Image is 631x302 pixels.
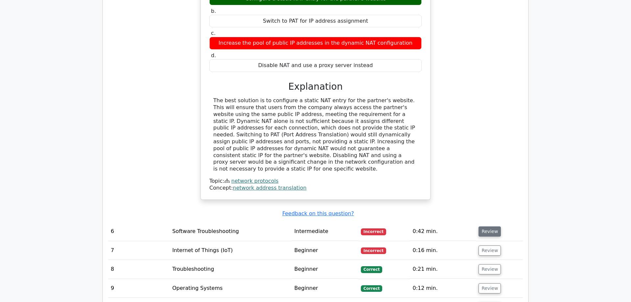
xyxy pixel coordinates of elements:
td: Operating Systems [170,279,292,298]
div: The best solution is to configure a static NAT entry for the partner's website. This will ensure ... [213,97,418,173]
td: 0:42 min. [410,222,476,241]
td: Beginner [292,241,358,260]
td: Software Troubleshooting [170,222,292,241]
span: c. [211,30,216,36]
td: 0:21 min. [410,260,476,279]
div: Concept: [209,185,422,192]
span: Correct [361,266,382,273]
button: Review [479,226,501,237]
span: Incorrect [361,247,386,254]
button: Review [479,245,501,256]
div: Disable NAT and use a proxy server instead [209,59,422,72]
a: network address translation [233,185,307,191]
td: Troubleshooting [170,260,292,279]
span: b. [211,8,216,14]
h3: Explanation [213,81,418,92]
a: Feedback on this question? [282,210,354,217]
div: Increase the pool of public IP addresses in the dynamic NAT configuration [209,37,422,50]
div: Topic: [209,178,422,185]
td: 8 [108,260,170,279]
div: Switch to PAT for IP address assignment [209,15,422,28]
td: Internet of Things (IoT) [170,241,292,260]
td: 0:12 min. [410,279,476,298]
td: Intermediate [292,222,358,241]
a: network protocols [231,178,279,184]
td: 6 [108,222,170,241]
button: Review [479,264,501,274]
td: Beginner [292,260,358,279]
span: Incorrect [361,228,386,235]
td: Beginner [292,279,358,298]
button: Review [479,283,501,293]
td: 0:16 min. [410,241,476,260]
td: 7 [108,241,170,260]
td: 9 [108,279,170,298]
span: Correct [361,285,382,292]
span: d. [211,52,216,58]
